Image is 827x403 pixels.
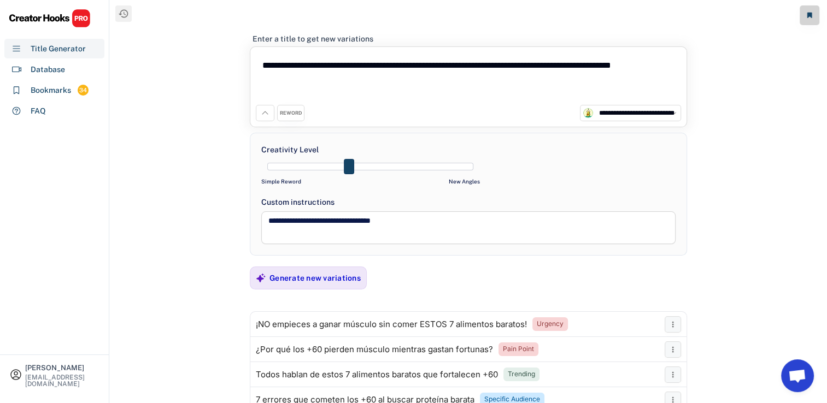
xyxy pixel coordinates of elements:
div: ¿Por qué los +60 pierden músculo mientras gastan fortunas? [256,345,493,354]
div: [PERSON_NAME] [25,364,99,371]
img: CHPRO%20Logo.svg [9,9,91,28]
div: Todos hablan de estos 7 alimentos baratos que fortalecen +60 [256,370,498,379]
div: Enter a title to get new variations [253,34,373,44]
div: Pain Point [503,345,534,354]
div: Generate new variations [269,273,361,283]
div: Title Generator [31,43,86,55]
div: Urgency [537,319,564,329]
div: [EMAIL_ADDRESS][DOMAIN_NAME] [25,374,99,387]
div: Bookmarks [31,85,71,96]
a: Chat abierto [781,359,814,392]
div: 34 [78,86,89,95]
div: Trending [508,370,535,379]
div: Database [31,64,65,75]
div: Simple Reword [261,177,301,186]
div: ¡NO empieces a ganar músculo sin comer ESTOS 7 alimentos baratos! [256,320,527,329]
div: New Angles [449,177,480,186]
div: REWORD [280,110,302,117]
div: FAQ [31,105,46,117]
img: channels4_profile.jpg [583,108,593,118]
div: Custom instructions [261,197,676,208]
div: Creativity Level [261,144,319,156]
